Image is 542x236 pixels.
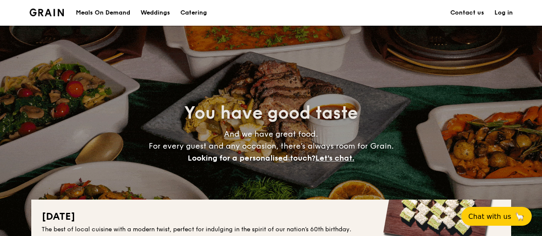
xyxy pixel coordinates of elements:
div: The best of local cuisine with a modern twist, perfect for indulging in the spirit of our nation’... [42,225,501,234]
span: Chat with us [468,212,511,221]
span: Let's chat. [315,153,354,163]
a: Logotype [30,9,64,16]
span: 🦙 [515,212,525,221]
span: And we have great food. For every guest and any occasion, there’s always room for Grain. [149,129,394,163]
span: You have good taste [184,103,358,123]
span: Looking for a personalised touch? [188,153,315,163]
img: Grain [30,9,64,16]
button: Chat with us🦙 [461,207,532,226]
h2: [DATE] [42,210,501,224]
